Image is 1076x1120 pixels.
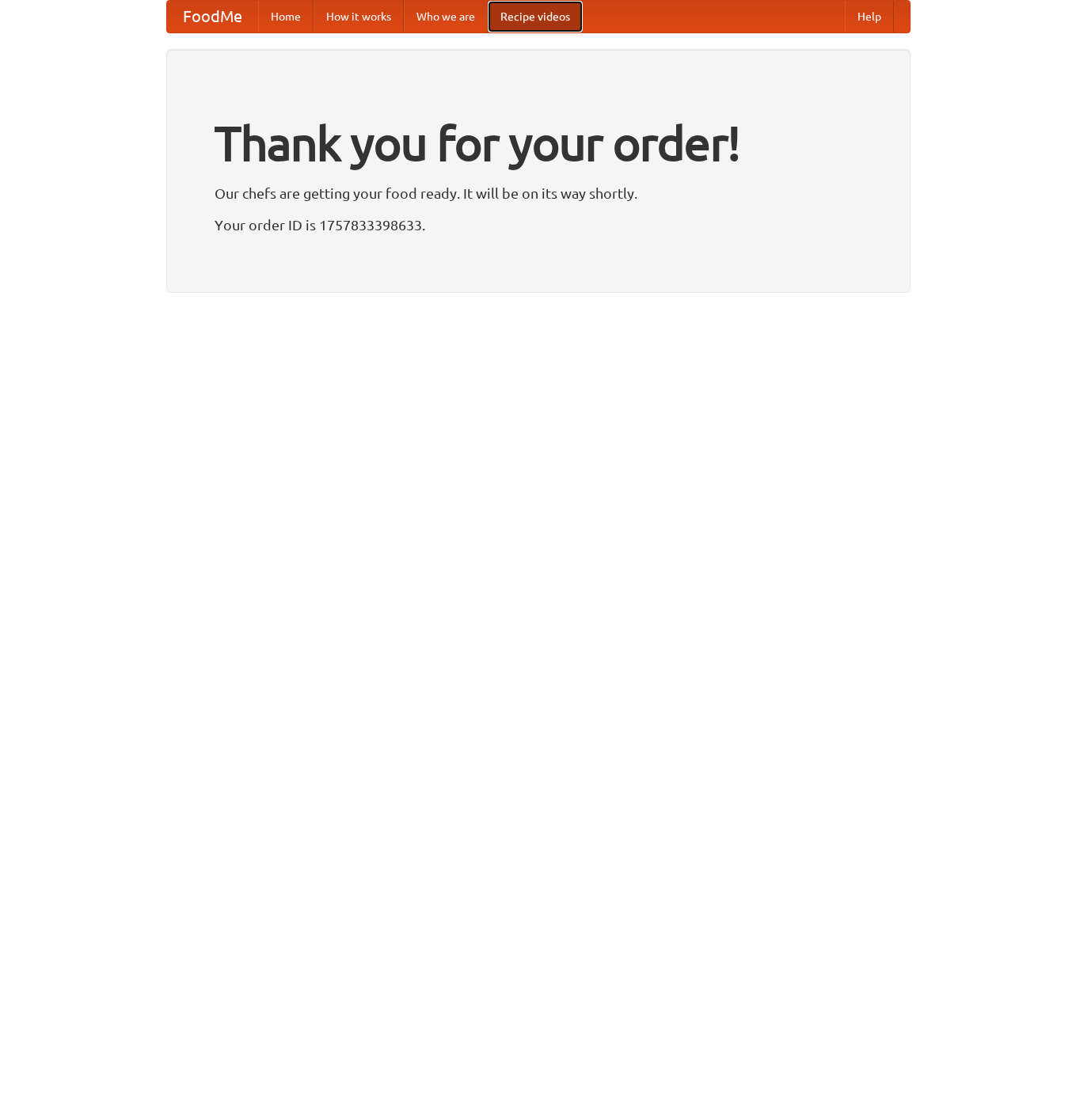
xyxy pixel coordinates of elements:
[845,1,894,32] a: Help
[215,213,862,237] p: Your order ID is 1757833398633.
[314,1,404,32] a: How it works
[404,1,488,32] a: Who we are
[215,181,862,205] p: Our chefs are getting your food ready. It will be on its way shortly.
[488,1,583,32] a: Recipe videos
[215,105,862,181] h1: Thank you for your order!
[167,1,258,32] a: FoodMe
[258,1,314,32] a: Home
